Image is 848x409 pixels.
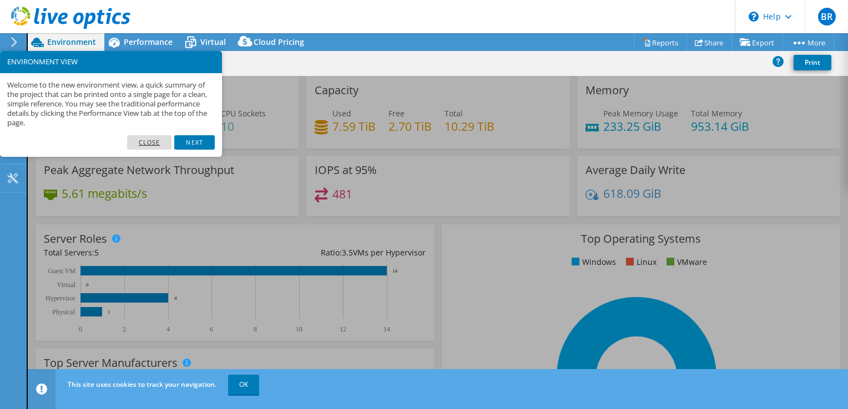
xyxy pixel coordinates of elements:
[783,34,834,51] a: More
[47,37,96,47] span: Environment
[68,380,216,389] span: This site uses cookies to track your navigation.
[7,80,215,128] p: Welcome to the new environment view, a quick summary of the project that can be printed onto a si...
[731,34,783,51] a: Export
[634,34,687,51] a: Reports
[127,135,172,150] a: Close
[254,37,304,47] span: Cloud Pricing
[7,58,215,65] h3: ENVIRONMENT VIEW
[749,12,759,22] svg: \n
[794,55,831,70] a: Print
[228,375,259,395] a: OK
[687,34,732,51] a: Share
[818,8,836,25] span: BR
[200,37,226,47] span: Virtual
[124,37,173,47] span: Performance
[174,135,214,150] a: Next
